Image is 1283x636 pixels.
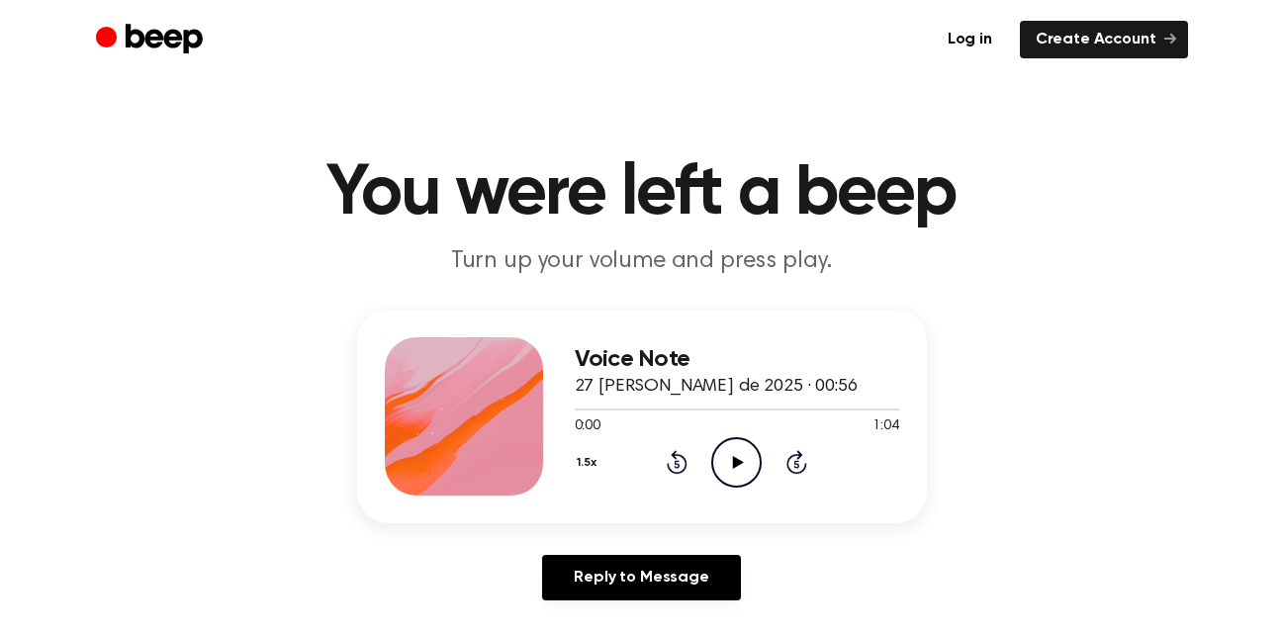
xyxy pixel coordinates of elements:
[575,378,858,396] span: 27 [PERSON_NAME] de 2025 · 00:56
[932,21,1008,58] a: Log in
[575,446,604,480] button: 1.5x
[136,158,1148,229] h1: You were left a beep
[575,346,899,373] h3: Voice Note
[1020,21,1188,58] a: Create Account
[872,416,898,437] span: 1:04
[575,416,600,437] span: 0:00
[542,555,740,600] a: Reply to Message
[262,245,1022,278] p: Turn up your volume and press play.
[96,21,208,59] a: Beep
